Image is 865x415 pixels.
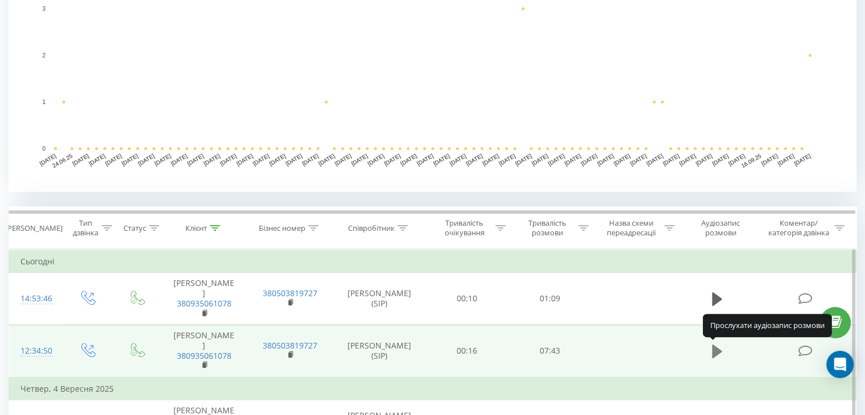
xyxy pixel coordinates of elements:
[137,152,156,167] text: [DATE]
[219,152,238,167] text: [DATE]
[416,152,434,167] text: [DATE]
[88,152,106,167] text: [DATE]
[235,152,254,167] text: [DATE]
[51,152,74,169] text: 24.06.25
[259,223,305,233] div: Бізнес номер
[694,152,713,167] text: [DATE]
[263,288,317,298] a: 380503819727
[826,351,854,378] div: Open Intercom Messenger
[547,152,566,167] text: [DATE]
[383,152,402,167] text: [DATE]
[333,325,426,377] td: [PERSON_NAME] (SIP)
[39,152,57,167] text: [DATE]
[481,152,500,167] text: [DATE]
[9,377,856,400] td: Четвер, 4 Вересня 2025
[596,152,615,167] text: [DATE]
[169,152,188,167] text: [DATE]
[334,152,353,167] text: [DATE]
[186,152,205,167] text: [DATE]
[436,218,493,238] div: Тривалість очікування
[104,152,123,167] text: [DATE]
[42,52,45,59] text: 2
[678,152,697,167] text: [DATE]
[185,223,207,233] div: Клієнт
[662,152,681,167] text: [DATE]
[154,152,172,167] text: [DATE]
[508,325,591,377] td: 07:43
[121,152,139,167] text: [DATE]
[711,152,730,167] text: [DATE]
[776,152,795,167] text: [DATE]
[519,218,576,238] div: Тривалість розмови
[161,325,247,377] td: [PERSON_NAME]
[765,218,831,238] div: Коментар/категорія дзвінка
[5,223,63,233] div: [PERSON_NAME]
[514,152,533,167] text: [DATE]
[498,152,516,167] text: [DATE]
[252,152,271,167] text: [DATE]
[72,218,98,238] div: Тип дзвінка
[202,152,221,167] text: [DATE]
[350,152,369,167] text: [DATE]
[20,340,51,362] div: 12:34:50
[268,152,287,167] text: [DATE]
[564,152,582,167] text: [DATE]
[432,152,451,167] text: [DATE]
[42,6,45,12] text: 3
[426,325,508,377] td: 00:16
[645,152,664,167] text: [DATE]
[177,298,231,309] a: 380935061078
[727,152,746,167] text: [DATE]
[531,152,549,167] text: [DATE]
[333,273,426,325] td: [PERSON_NAME] (SIP)
[317,152,336,167] text: [DATE]
[688,218,754,238] div: Аудіозапис розмови
[177,350,231,361] a: 380935061078
[348,223,395,233] div: Співробітник
[71,152,90,167] text: [DATE]
[602,218,661,238] div: Назва схеми переадресації
[284,152,303,167] text: [DATE]
[740,152,763,169] text: 16.09.25
[465,152,483,167] text: [DATE]
[42,146,45,152] text: 0
[9,250,856,273] td: Сьогодні
[508,273,591,325] td: 01:09
[263,340,317,351] a: 380503819727
[612,152,631,167] text: [DATE]
[42,99,45,105] text: 1
[449,152,467,167] text: [DATE]
[123,223,146,233] div: Статус
[580,152,598,167] text: [DATE]
[399,152,418,167] text: [DATE]
[793,152,812,167] text: [DATE]
[20,288,51,310] div: 14:53:46
[366,152,385,167] text: [DATE]
[760,152,779,167] text: [DATE]
[301,152,320,167] text: [DATE]
[703,314,832,337] div: Прослухати аудіозапис розмови
[629,152,648,167] text: [DATE]
[426,273,508,325] td: 00:10
[161,273,247,325] td: [PERSON_NAME]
